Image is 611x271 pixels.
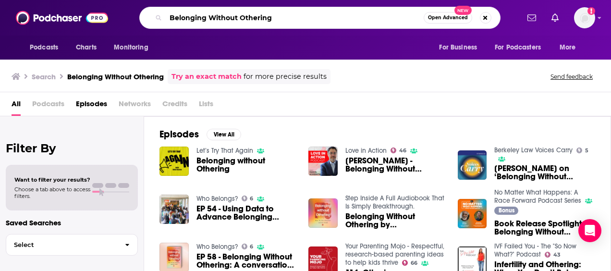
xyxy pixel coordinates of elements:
h3: Belonging Without Othering [67,72,164,81]
span: Open Advanced [428,15,468,20]
button: open menu [489,38,555,57]
p: Saved Searches [6,218,138,227]
a: 6 [242,244,254,249]
a: Who Belongs? [196,195,238,203]
img: john a. powell - Belonging Without Othering: How We Save Ourselves and the World [308,147,338,176]
a: 46 [391,148,406,153]
img: Professor john a. powell on ‘Belonging Without Othering’ [458,150,487,180]
button: open menu [432,38,489,57]
button: View All [207,129,241,140]
img: Belonging Without Othering by John A. Powell, Stephen Menendian [308,198,338,228]
button: Select [6,234,138,256]
img: Podchaser - Follow, Share and Rate Podcasts [16,9,108,27]
span: 6 [250,245,253,249]
img: Book Release Spotlight: Belonging Without Othering with john a. powell and Stephen Menendian [458,199,487,228]
a: john a. powell - Belonging Without Othering: How We Save Ourselves and the World [345,157,446,173]
a: Step Inside A Full Audiobook That Is Simply Breakthrough. [345,194,444,210]
a: EP 54 - Using Data to Advance Belonging without Othering [196,205,297,221]
a: Show notifications dropdown [524,10,540,26]
span: 43 [553,253,561,257]
span: EP 58 - Belonging Without Othering: A conversation with [PERSON_NAME] and [PERSON_NAME] [196,253,297,269]
span: Bonus [499,208,514,213]
a: No Matter What Happens: A Race Forward Podcast Series [494,188,581,205]
a: IVF Failed You - The "So Now What?" Podcast [494,242,576,259]
a: 6 [242,196,254,201]
a: EpisodesView All [159,128,241,140]
div: Open Intercom Messenger [578,219,601,242]
a: Love in Action [345,147,387,155]
button: Show profile menu [574,7,595,28]
span: Select [6,242,117,248]
a: Belonging Without Othering by John A. Powell, Stephen Menendian [345,212,446,229]
span: Choose a tab above to access filters. [14,186,90,199]
span: For Podcasters [495,41,541,54]
h3: Search [32,72,56,81]
span: Podcasts [32,96,64,116]
span: Podcasts [30,41,58,54]
div: Search podcasts, credits, & more... [139,7,501,29]
button: open menu [107,38,160,57]
span: Logged in as molly.burgoyne [574,7,595,28]
img: Belonging without Othering [159,147,189,176]
a: Let’s Try That Again [196,147,253,155]
button: open menu [553,38,588,57]
a: Who Belongs? [196,243,238,251]
span: Networks [119,96,151,116]
a: Show notifications dropdown [548,10,562,26]
span: [PERSON_NAME] - Belonging Without Othering: How We Save Ourselves and the World [345,157,446,173]
span: Credits [162,96,187,116]
a: 5 [576,148,588,153]
span: For Business [439,41,477,54]
span: Charts [76,41,97,54]
span: for more precise results [244,71,327,82]
span: 46 [399,148,406,153]
span: Belonging Without Othering by [PERSON_NAME], [PERSON_NAME] [345,212,446,229]
button: open menu [23,38,71,57]
a: Charts [70,38,102,57]
a: 43 [545,252,561,258]
span: [PERSON_NAME] on ‘Belonging Without Othering’ [494,164,595,181]
svg: Add a profile image [587,7,595,15]
button: Send feedback [548,73,596,81]
span: Monitoring [114,41,148,54]
a: EP 58 - Belonging Without Othering: A conversation with john a. powell and Stephen Menendian [196,253,297,269]
span: Lists [199,96,213,116]
span: 66 [411,261,417,265]
h2: Filter By [6,141,138,155]
a: Episodes [76,96,107,116]
span: New [454,6,472,15]
a: Your Parenting Mojo - Respectful, research-based parenting ideas to help kids thrive [345,242,444,267]
button: Open AdvancedNew [424,12,472,24]
span: Book Release Spotlight: Belonging Without Othering with [PERSON_NAME] and [PERSON_NAME] [494,220,595,236]
img: EP 54 - Using Data to Advance Belonging without Othering [159,195,189,224]
input: Search podcasts, credits, & more... [166,10,424,25]
img: User Profile [574,7,595,28]
a: Professor john a. powell on ‘Belonging Without Othering’ [494,164,595,181]
span: 5 [585,148,588,153]
span: Want to filter your results? [14,176,90,183]
span: More [560,41,576,54]
a: Berkeley Law Voices Carry [494,146,573,154]
a: 66 [402,260,417,266]
h2: Episodes [159,128,199,140]
a: Book Release Spotlight: Belonging Without Othering with john a. powell and Stephen Menendian [494,220,595,236]
a: All [12,96,21,116]
span: 6 [250,197,253,201]
a: Belonging without Othering [196,157,297,173]
a: Try an exact match [171,71,242,82]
